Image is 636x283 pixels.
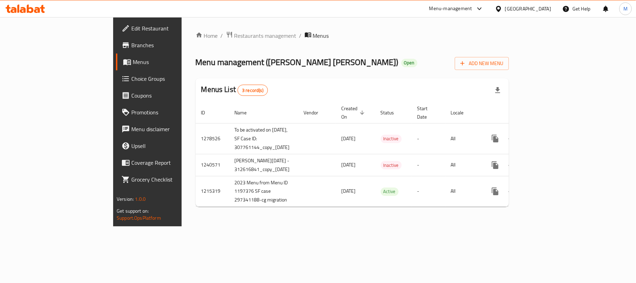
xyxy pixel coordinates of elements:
[451,108,473,117] span: Locale
[487,157,504,174] button: more
[429,5,472,13] div: Menu-management
[117,194,134,204] span: Version:
[342,160,356,169] span: [DATE]
[489,82,506,99] div: Export file
[229,176,298,207] td: 2023 Menu from Menu ID 1197376 SF case 297341188-cg migration
[342,134,356,143] span: [DATE]
[116,121,219,137] a: Menu disclaimer
[235,108,256,117] span: Name
[504,183,520,200] button: Change Status
[445,154,481,176] td: All
[226,31,297,40] a: Restaurants management
[342,104,367,121] span: Created On
[117,206,149,215] span: Get support on:
[131,41,214,49] span: Branches
[417,104,437,121] span: Start Date
[381,108,403,117] span: Status
[401,59,417,67] div: Open
[116,70,219,87] a: Choice Groups
[623,5,628,13] span: M
[131,24,214,33] span: Edit Restaurant
[445,176,481,207] td: All
[117,213,161,222] a: Support.OpsPlatform
[229,154,298,176] td: [PERSON_NAME][DATE] - 312616841_copy_[DATE]
[116,54,219,70] a: Menus
[505,5,551,13] div: [GEOGRAPHIC_DATA]
[131,158,214,167] span: Coverage Report
[201,84,268,96] h2: Menus List
[135,194,146,204] span: 1.0.0
[196,54,399,70] span: Menu management ( [PERSON_NAME] [PERSON_NAME] )
[116,137,219,154] a: Upsell
[304,108,328,117] span: Vendor
[401,60,417,66] span: Open
[116,20,219,37] a: Edit Restaurant
[381,135,402,143] span: Inactive
[131,75,214,83] span: Choice Groups
[313,31,329,40] span: Menus
[131,175,214,184] span: Grocery Checklist
[412,154,445,176] td: -
[133,58,214,66] span: Menus
[238,87,268,94] span: 3 record(s)
[116,87,219,104] a: Coupons
[116,37,219,54] a: Branches
[481,102,560,123] th: Actions
[201,108,214,117] span: ID
[487,183,504,200] button: more
[221,31,223,40] li: /
[504,157,520,174] button: Change Status
[342,186,356,196] span: [DATE]
[131,125,214,133] span: Menu disclaimer
[299,31,302,40] li: /
[131,108,214,116] span: Promotions
[504,130,520,147] button: Change Status
[116,104,219,121] a: Promotions
[460,59,503,68] span: Add New Menu
[381,188,399,196] span: Active
[455,57,509,70] button: Add New Menu
[229,123,298,154] td: To be activated on [DATE], SF Case ID: 307761144_copy_[DATE]
[487,130,504,147] button: more
[234,31,297,40] span: Restaurants management
[131,91,214,100] span: Coupons
[196,102,560,207] table: enhanced table
[116,171,219,188] a: Grocery Checklist
[412,123,445,154] td: -
[116,154,219,171] a: Coverage Report
[196,31,509,40] nav: breadcrumb
[445,123,481,154] td: All
[412,176,445,207] td: -
[131,142,214,150] span: Upsell
[381,188,399,196] div: Active
[381,161,402,169] span: Inactive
